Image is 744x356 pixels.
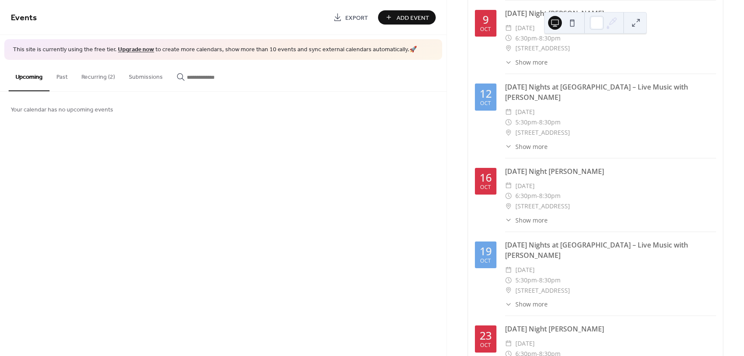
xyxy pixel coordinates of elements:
span: Export [345,13,368,22]
div: 12 [480,88,492,99]
span: [STREET_ADDRESS] [515,43,570,53]
span: Show more [515,142,548,151]
div: 19 [480,246,492,257]
div: [DATE] Night [PERSON_NAME] [505,324,716,334]
span: 8:30pm [539,33,561,43]
a: Upgrade now [118,44,154,56]
span: 6:30pm [515,191,537,201]
span: Show more [515,216,548,225]
div: ​ [505,338,512,349]
span: 8:30pm [539,275,561,285]
button: Add Event [378,10,436,25]
div: ​ [505,127,512,138]
span: Events [11,9,37,26]
a: Export [327,10,375,25]
span: [STREET_ADDRESS] [515,201,570,211]
div: Oct [480,258,491,264]
span: Show more [515,58,548,67]
div: ​ [505,43,512,53]
div: ​ [505,181,512,191]
span: 5:30pm [515,275,537,285]
div: ​ [505,58,512,67]
button: Submissions [122,60,170,90]
button: Upcoming [9,60,50,91]
div: [DATE] Night [PERSON_NAME] [505,8,716,19]
div: ​ [505,191,512,201]
span: - [537,275,539,285]
div: ​ [505,107,512,117]
span: [DATE] [515,181,535,191]
div: ​ [505,201,512,211]
span: This site is currently using the free tier. to create more calendars, show more than 10 events an... [13,46,417,54]
span: - [537,117,539,127]
span: 8:30pm [539,191,561,201]
div: ​ [505,300,512,309]
span: - [537,33,539,43]
span: [DATE] [515,265,535,275]
div: ​ [505,33,512,43]
div: [DATE] Nights at [GEOGRAPHIC_DATA] – Live Music with [PERSON_NAME] [505,240,716,260]
div: ​ [505,285,512,296]
div: ​ [505,216,512,225]
div: 16 [480,172,492,183]
div: 9 [483,14,489,25]
button: ​Show more [505,216,548,225]
div: 23 [480,330,492,341]
button: Past [50,60,74,90]
button: Recurring (2) [74,60,122,90]
span: 8:30pm [539,117,561,127]
span: [DATE] [515,23,535,33]
div: [DATE] Night [PERSON_NAME] [505,166,716,176]
span: - [537,191,539,201]
div: Oct [480,185,491,190]
span: [STREET_ADDRESS] [515,127,570,138]
div: [DATE] Nights at [GEOGRAPHIC_DATA] – Live Music with [PERSON_NAME] [505,82,716,102]
div: Oct [480,101,491,106]
span: [STREET_ADDRESS] [515,285,570,296]
div: ​ [505,117,512,127]
div: Oct [480,27,491,32]
button: ​Show more [505,142,548,151]
span: Add Event [397,13,429,22]
span: [DATE] [515,107,535,117]
button: ​Show more [505,58,548,67]
div: ​ [505,23,512,33]
div: ​ [505,265,512,275]
span: 5:30pm [515,117,537,127]
span: Your calendar has no upcoming events [11,105,113,114]
button: ​Show more [505,300,548,309]
div: ​ [505,142,512,151]
div: ​ [505,275,512,285]
span: 6:30pm [515,33,537,43]
div: Oct [480,343,491,348]
span: [DATE] [515,338,535,349]
span: Show more [515,300,548,309]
